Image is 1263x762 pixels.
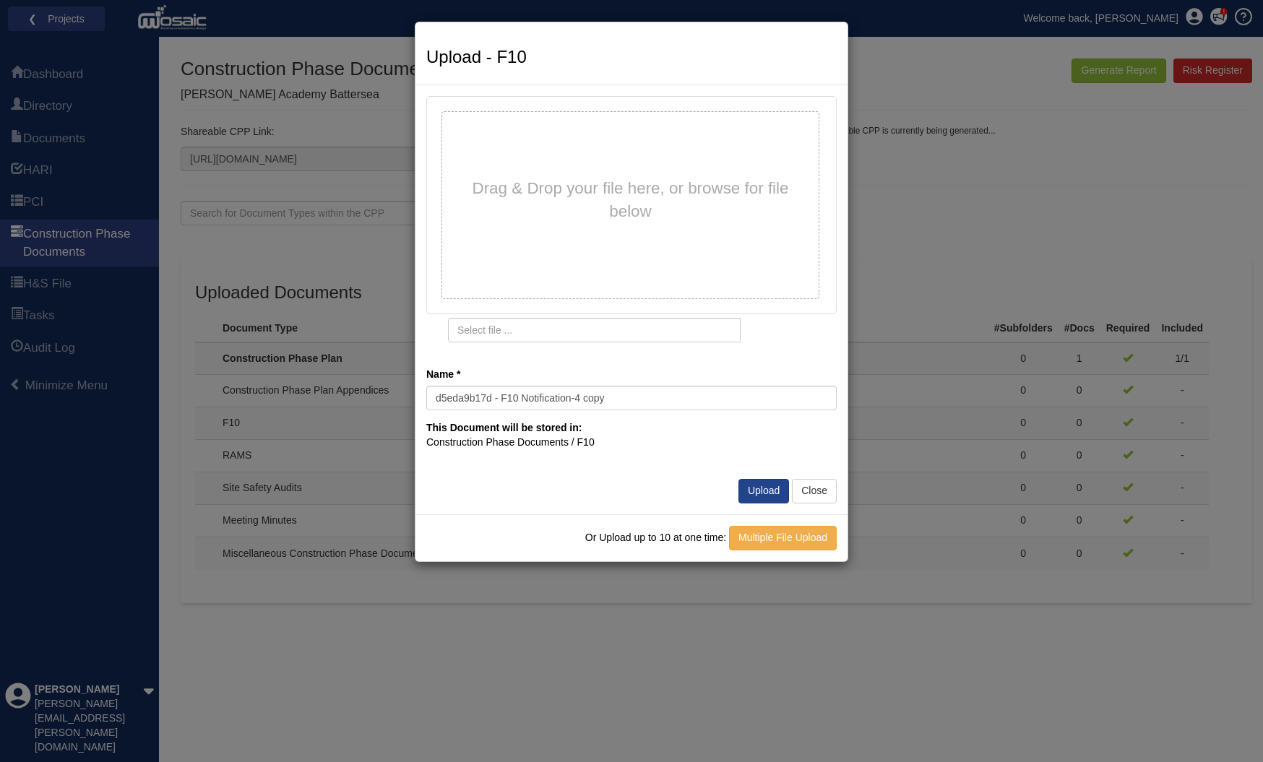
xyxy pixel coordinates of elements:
[448,318,741,342] input: Select file ...
[1202,697,1252,751] iframe: Chat
[426,48,837,66] h3: Upload - F10
[426,422,582,433] span: This Document will be stored in:
[446,116,815,285] div: Drag & Drop your file here, or browse for file below
[426,436,595,448] span: Construction Phase Documents / F10
[585,532,726,543] span: Or Upload up to 10 at one time:
[738,479,789,503] button: Upload
[729,526,837,550] a: Multiple File Upload
[792,479,837,503] button: Close
[426,368,460,382] label: Name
